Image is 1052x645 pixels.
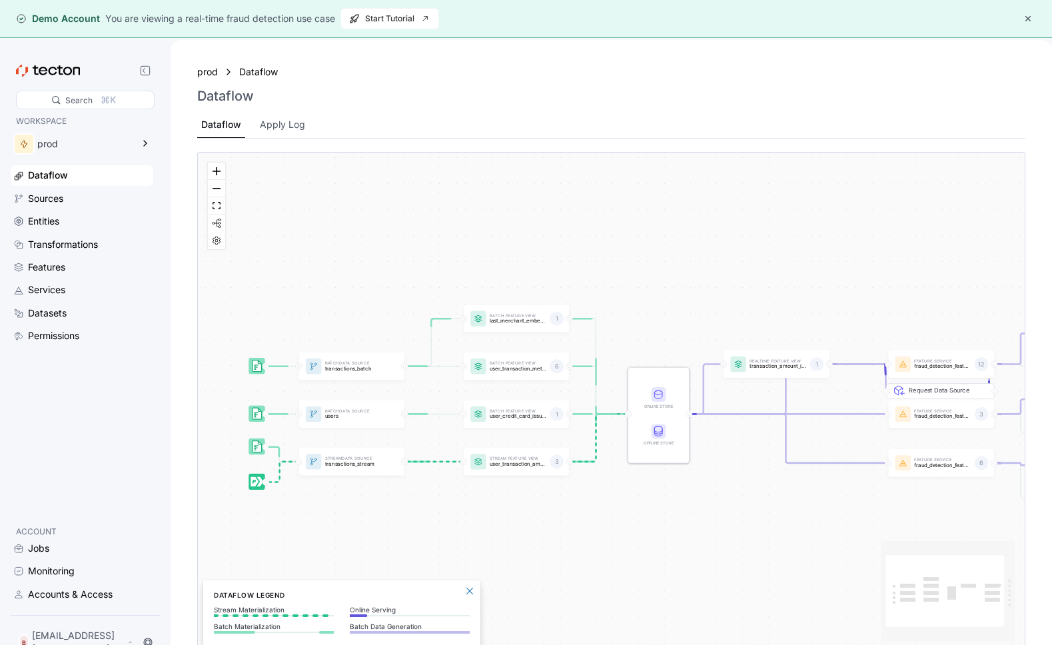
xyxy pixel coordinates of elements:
[28,328,79,343] div: Permissions
[37,139,132,149] div: prod
[11,561,153,581] a: Monitoring
[299,400,405,428] a: BatchData Sourceusers
[340,8,439,29] button: Start Tutorial
[464,448,570,476] a: Stream Feature Viewuser_transaction_amount_totals3
[299,448,405,476] a: StreamData Sourcetransactions_stream
[325,366,382,372] p: transactions_batch
[28,191,63,206] div: Sources
[914,462,971,468] p: fraud_detection_feature_service
[464,305,570,333] a: Batch Feature Viewlast_merchant_embedding1
[888,350,994,378] a: Feature Servicefraud_detection_feature_service:v212
[975,456,989,470] div: 6
[750,363,806,369] p: transaction_amount_is_higher_than_average
[11,538,153,558] a: Jobs
[325,457,382,461] p: Stream Data Source
[991,463,1051,465] g: Edge from featureService:fraud_detection_feature_service to Trainer_featureService:fraud_detectio...
[208,163,225,249] div: React Flow controls
[490,410,546,414] p: Batch Feature View
[686,364,722,414] g: Edge from STORE to featureView:transaction_amount_is_higher_than_average
[401,319,461,367] g: Edge from dataSource:transactions_batch to featureView:last_merchant_embedding
[325,413,382,419] p: users
[464,352,570,380] a: Batch Feature Viewuser_transaction_metrics6
[490,362,546,366] p: Batch Feature View
[888,400,994,428] a: Feature Servicefraud_detection_feature_service_streaming3
[686,414,886,464] g: Edge from STORE to featureService:fraud_detection_feature_service
[914,458,971,462] p: Feature Service
[208,197,225,215] button: fit view
[214,622,334,630] p: Batch Materialization
[490,457,546,461] p: Stream Feature View
[991,334,1051,364] g: Edge from featureService:fraud_detection_feature_service:v2 to Trainer_featureService:fraud_detec...
[462,583,478,599] button: Close Legend Panel
[550,455,564,469] div: 3
[686,364,886,414] g: Edge from STORE to featureService:fraud_detection_feature_service:v2
[566,366,626,414] g: Edge from featureView:user_transaction_metrics to STORE
[641,424,676,446] div: Offline Store
[888,449,994,477] a: Feature Servicefraud_detection_feature_service6
[263,462,296,482] g: Edge from dataSource:transactions_stream_stream_source to dataSource:transactions_stream
[325,410,382,414] p: Batch Data Source
[16,12,100,25] div: Demo Account
[214,590,470,600] h6: Dataflow Legend
[28,168,68,183] div: Dataflow
[11,189,153,209] a: Sources
[550,360,564,374] div: 6
[490,366,546,372] p: user_transaction_metrics
[490,413,546,419] p: user_credit_card_issuer
[11,326,153,346] a: Permissions
[299,352,405,380] a: BatchData Sourcetransactions_batch
[810,358,824,372] div: 1
[105,11,335,26] div: You are viewing a real-time fraud detection use case
[641,387,676,409] div: Online Store
[566,414,626,462] g: Edge from featureView:user_transaction_amount_totals to STORE
[197,65,218,79] a: prod
[490,318,546,324] p: last_merchant_embedding
[550,407,564,421] div: 1
[262,447,297,462] g: Edge from dataSource:transactions_stream_batch_source to dataSource:transactions_stream
[464,400,570,428] a: Batch Feature Viewuser_credit_card_issuer1
[260,117,305,132] div: Apply Log
[899,356,1008,371] div: Request Data Source
[11,165,153,185] a: Dataflow
[490,315,546,319] p: Batch Feature View
[214,606,334,614] p: Stream Materialization
[28,541,49,556] div: Jobs
[350,606,470,614] p: Online Serving
[11,303,153,323] a: Datasets
[28,283,65,297] div: Services
[750,360,806,364] p: Realtime Feature View
[201,117,241,132] div: Dataflow
[641,440,676,446] div: Offline Store
[16,525,148,538] p: ACCOUNT
[325,362,382,366] p: Batch Data Source
[28,237,98,252] div: Transformations
[350,622,470,630] p: Batch Data Generation
[16,115,148,128] p: WORKSPACE
[989,364,991,392] g: Edge from featureService:fraud_detection_feature_service:v2 to REQ_featureService:fraud_detection...
[28,564,75,578] div: Monitoring
[239,65,286,79] a: Dataflow
[11,257,153,277] a: Features
[11,211,153,231] a: Entities
[724,350,829,378] a: Realtime Feature Viewtransaction_amount_is_higher_than_average1
[11,235,153,255] a: Transformations
[550,312,564,326] div: 1
[566,319,626,414] g: Edge from featureView:last_merchant_embedding to STORE
[208,180,225,197] button: zoom out
[11,280,153,300] a: Services
[909,386,987,454] div: Request Data Source
[991,364,1051,366] g: Edge from featureService:fraud_detection_feature_service:v2 to Inference_featureService:fraud_det...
